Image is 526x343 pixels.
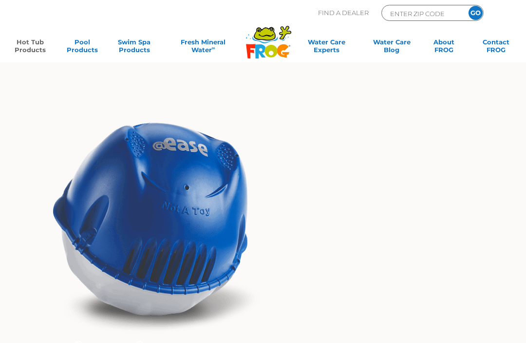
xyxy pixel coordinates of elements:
[469,6,483,20] input: GO
[293,38,360,57] a: Water CareExperts
[29,96,272,340] img: hot-tub-product-atease-system.png
[114,38,154,57] a: Swim SpaProducts
[372,38,412,57] a: Water CareBlog
[389,8,455,19] input: Zip Code Form
[476,38,516,57] a: ContactFROG
[318,5,369,21] p: Find A Dealer
[212,45,215,51] sup: ∞
[62,38,102,57] a: PoolProducts
[166,38,240,57] a: Fresh MineralWater∞
[10,38,50,57] a: Hot TubProducts
[424,38,464,57] a: AboutFROG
